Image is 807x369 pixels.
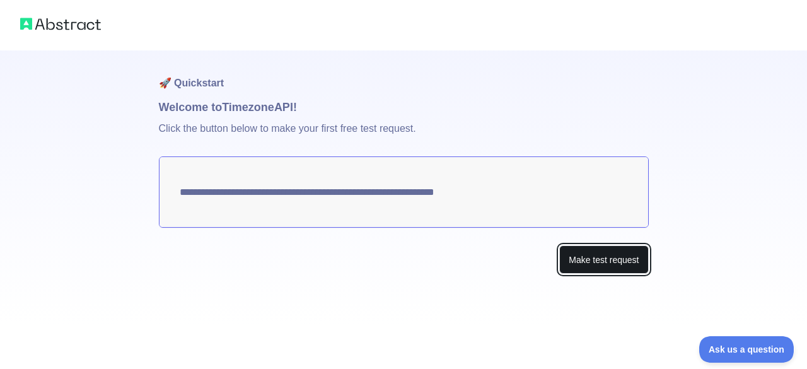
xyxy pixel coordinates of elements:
h1: 🚀 Quickstart [159,50,649,98]
p: Click the button below to make your first free test request. [159,116,649,156]
iframe: Toggle Customer Support [699,336,794,363]
img: Abstract logo [20,15,101,33]
h1: Welcome to Timezone API! [159,98,649,116]
button: Make test request [559,245,648,274]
